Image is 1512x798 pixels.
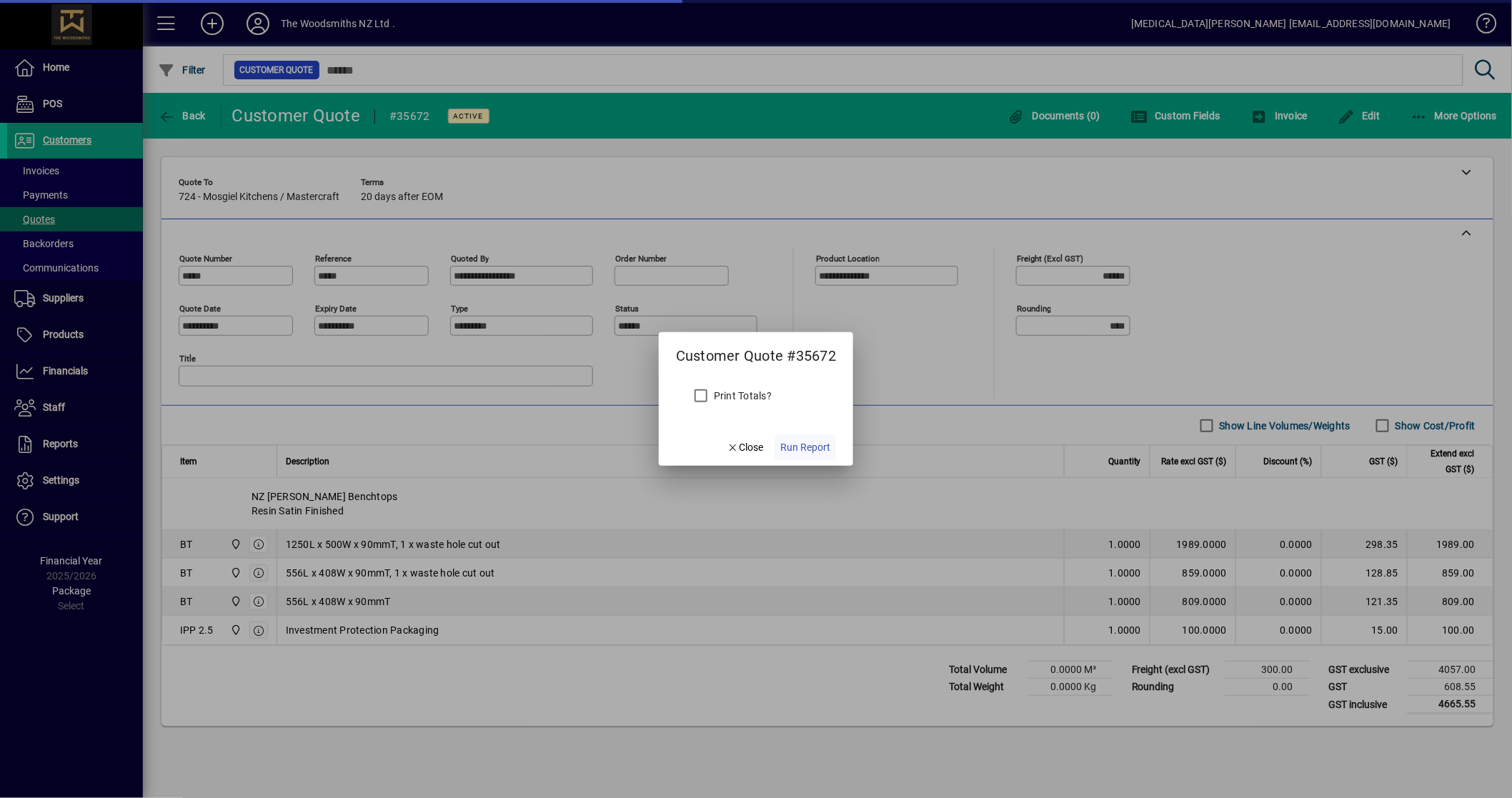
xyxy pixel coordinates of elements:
button: Run Report [775,434,836,460]
label: Print Totals? [711,389,772,403]
span: Run Report [780,440,830,455]
span: Close [727,440,764,455]
h2: Customer Quote #35672 [659,332,853,367]
button: Close [721,434,770,460]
